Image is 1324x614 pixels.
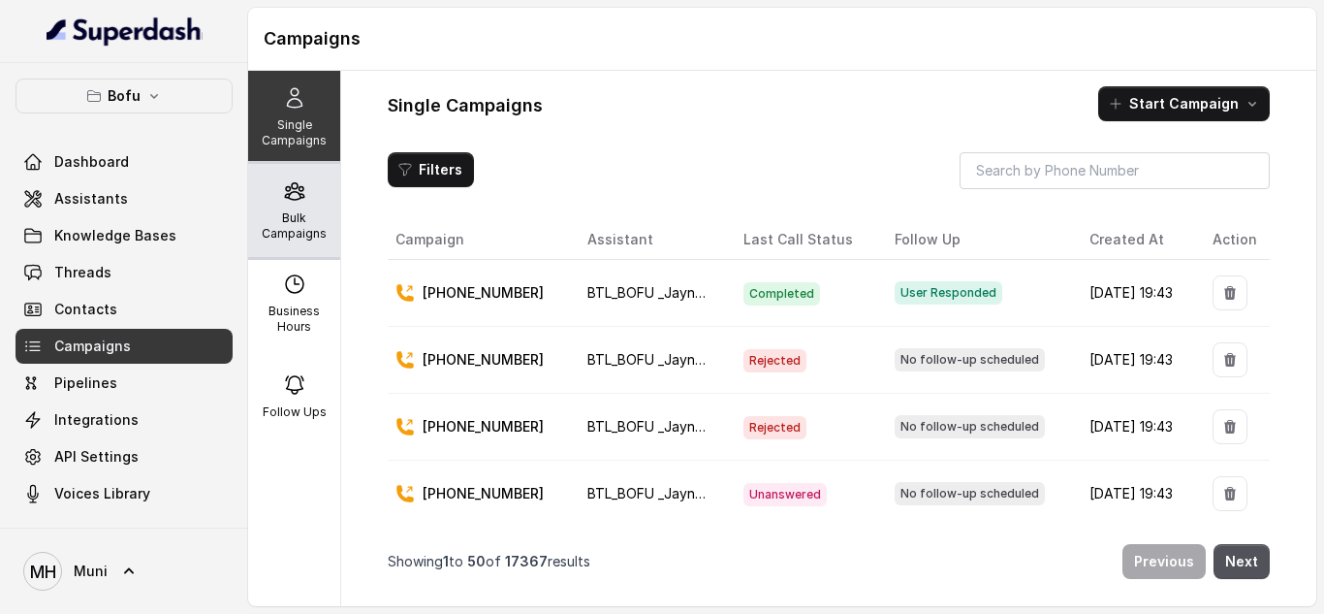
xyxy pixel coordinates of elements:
[1074,260,1197,327] td: [DATE] 19:43
[16,329,233,364] a: Campaigns
[16,181,233,216] a: Assistants
[728,220,879,260] th: Last Call Status
[108,84,141,108] p: Bofu
[587,418,724,435] span: BTL_BOFU _Jaynagar
[443,553,449,569] span: 1
[264,23,1301,54] h1: Campaigns
[743,282,820,306] span: Completed
[54,300,117,319] span: Contacts
[467,553,486,569] span: 50
[1074,394,1197,461] td: [DATE] 19:43
[30,562,56,582] text: MH
[54,263,111,282] span: Threads
[423,484,544,503] p: [PHONE_NUMBER]
[54,484,150,503] span: Voices Library
[16,218,233,253] a: Knowledge Bases
[256,117,332,148] p: Single Campaigns
[1122,544,1206,579] button: Previous
[16,145,233,179] a: Dashboard
[895,482,1045,505] span: No follow-up scheduled
[256,210,332,242] p: Bulk Campaigns
[572,220,728,260] th: Assistant
[54,189,128,209] span: Assistants
[423,417,544,436] p: [PHONE_NUMBER]
[1074,220,1197,260] th: Created At
[388,220,572,260] th: Campaign
[16,255,233,290] a: Threads
[256,304,332,335] p: Business Hours
[1074,461,1197,528] td: [DATE] 19:43
[16,544,233,598] a: Muni
[1074,327,1197,394] td: [DATE] 19:43
[388,90,543,121] h1: Single Campaigns
[879,220,1074,260] th: Follow Up
[47,16,203,47] img: light.svg
[54,152,129,172] span: Dashboard
[16,366,233,401] a: Pipelines
[587,351,724,368] span: BTL_BOFU _Jaynagar
[16,79,233,113] button: Bofu
[423,283,544,303] p: [PHONE_NUMBER]
[587,485,724,501] span: BTL_BOFU _Jaynagar
[16,476,233,511] a: Voices Library
[54,447,139,467] span: API Settings
[16,403,233,437] a: Integrations
[388,552,590,571] p: Showing to of results
[54,373,117,393] span: Pipelines
[1098,86,1270,121] button: Start Campaign
[895,415,1045,438] span: No follow-up scheduled
[54,410,139,430] span: Integrations
[743,416,806,439] span: Rejected
[16,292,233,327] a: Contacts
[960,152,1270,189] input: Search by Phone Number
[895,348,1045,372] span: No follow-up scheduled
[388,152,474,187] button: Filters
[743,483,827,506] span: Unanswered
[423,350,544,370] p: [PHONE_NUMBER]
[54,226,176,245] span: Knowledge Bases
[16,439,233,474] a: API Settings
[1214,544,1270,579] button: Next
[743,349,806,372] span: Rejected
[388,533,1270,591] nav: Pagination
[1197,220,1270,260] th: Action
[505,553,548,569] span: 17367
[263,404,327,420] p: Follow Ups
[587,284,724,301] span: BTL_BOFU _Jaynagar
[54,337,131,356] span: Campaigns
[895,281,1002,305] span: User Responded
[74,562,108,581] span: Muni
